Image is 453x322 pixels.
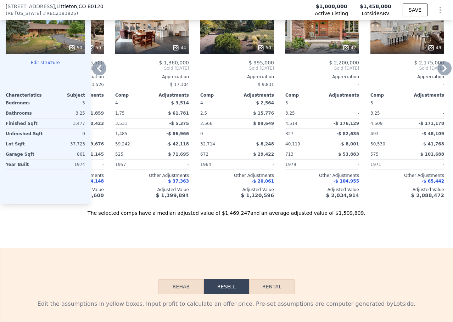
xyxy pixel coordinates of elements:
span: 5 [370,100,373,105]
div: 1971 [370,160,406,169]
span: $ 9,831 [258,82,274,87]
span: $ 1,360,000 [159,60,189,65]
div: Adjusted Value [370,187,444,192]
span: 4,509 [370,121,382,126]
span: 1,485 [115,131,127,136]
span: Sold [DATE] [115,65,189,71]
span: -$ 8,001 [340,142,359,146]
div: Comp [115,92,152,98]
span: 713 [285,152,293,157]
span: # REC2393925 [43,10,76,17]
div: - [324,98,359,108]
button: Show Options [433,3,447,17]
span: -$ 5,375 [169,121,189,126]
span: $ 2,564 [256,100,274,105]
span: $ 71,695 [168,152,189,157]
span: Sold [DATE] [370,65,444,71]
div: 49 [427,44,441,51]
span: Lotside ARV [360,10,391,17]
div: - [409,160,444,169]
div: Adjustments [237,92,274,98]
span: 2,566 [200,121,212,126]
span: -$ 151,145 [78,152,104,157]
div: Bathrooms [6,108,44,118]
div: Bedrooms [6,98,44,108]
span: $ 2,200,000 [329,60,359,65]
span: -$ 20,061 [251,179,274,184]
div: 1974 [47,160,85,169]
div: - [409,98,444,108]
div: Adjusted Value [115,187,189,192]
div: - [153,160,189,169]
span: RE [US_STATE] [7,10,41,17]
span: -$ 176,129 [334,121,359,126]
div: Other Adjustments [285,173,359,178]
span: $ 1,399,894 [156,192,189,198]
span: -$ 86,966 [166,131,189,136]
div: Subject [45,92,85,98]
div: Finished Sqft [6,119,44,128]
div: 1.75 [115,108,151,118]
span: 672 [200,152,208,157]
div: 0 [47,129,85,139]
span: Sold [DATE] [200,65,274,71]
div: Adjustments [152,92,189,98]
div: 1957 [115,160,151,169]
span: , CO 80120 [77,4,103,9]
div: 47 [342,44,356,51]
div: Unfinished Sqft [6,129,44,139]
span: $ 23,526 [85,82,104,87]
div: - [370,80,444,90]
span: 0 [200,131,203,136]
button: Rental [249,279,295,294]
button: Edit structure [6,60,85,65]
div: Adjustments [407,92,444,98]
button: Rehab [158,279,204,294]
span: -$ 21,859 [81,111,104,116]
div: Adjustments [322,92,359,98]
span: $ 2,175,000 [414,60,444,65]
span: -$ 48,109 [421,131,444,136]
div: - [239,129,274,139]
span: $ 89,649 [253,121,274,126]
span: $ 19,676 [83,142,104,146]
div: 50 [68,44,82,51]
div: - [324,108,359,118]
div: 1964 [200,160,236,169]
span: [STREET_ADDRESS] [6,3,55,10]
span: 32,714 [200,142,215,146]
div: - [239,160,274,169]
span: -$ 54,148 [81,179,104,184]
span: -$ 42,118 [166,142,189,146]
div: - [409,108,444,118]
span: $ 53,883 [338,152,359,157]
span: $ 101,688 [420,152,444,157]
span: $ 17,304 [170,82,189,87]
div: Adjusted Value [200,187,274,192]
span: $ 995,000 [249,60,274,65]
div: Appreciation [370,74,444,80]
div: Appreciation [200,74,274,80]
div: 3.25 [370,108,406,118]
span: $1,458,000 [360,4,391,9]
span: Active Listing [315,10,348,17]
span: $ 37,363 [168,179,189,184]
div: Characteristics [6,92,45,98]
span: -$ 65,442 [421,179,444,184]
span: 40,119 [285,142,300,146]
button: Resell [204,279,249,294]
div: 3,477 [47,119,85,128]
div: - [324,160,359,169]
span: 525 [115,152,123,157]
div: ( ) [6,10,78,17]
div: Comp [200,92,237,98]
span: -$ 82,635 [336,131,359,136]
div: 3.25 [47,108,85,118]
span: $ 1,120,596 [241,192,274,198]
span: -$ 41,768 [421,142,444,146]
button: SAVE [403,4,427,16]
span: -$ 40,423 [81,121,104,126]
div: Other Adjustments [200,173,274,178]
div: Edit the assumptions in yellow boxes. Input profit to calculate an offer price. Pre-set assumptio... [6,300,447,308]
div: Other Adjustments [115,173,189,178]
